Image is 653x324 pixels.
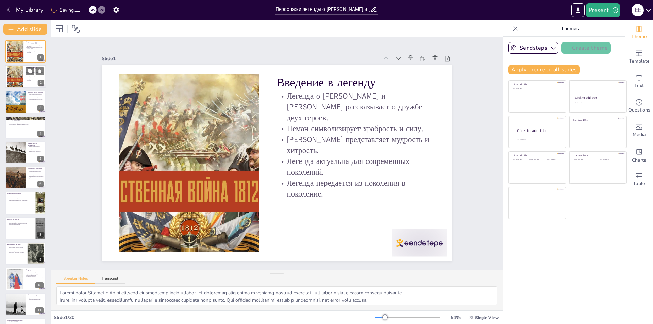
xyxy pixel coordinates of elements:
p: Неман - символ силы и мужества. [28,93,44,95]
div: Add images, graphics, shapes or video [625,118,653,143]
p: Легенда как зеркало культуры. [7,249,26,251]
p: Введение в легенду [296,78,451,142]
div: 9 [5,242,46,265]
p: Дружба укрепляется через испытания. [28,176,44,177]
p: Влияние на литературу. [26,276,44,277]
p: [PERSON_NAME] представляет мудрость и хитрость. [276,135,433,204]
div: 8 [37,232,44,238]
div: 1 [37,54,44,61]
div: Slide 1 [139,6,404,98]
p: Символизм персонажей актуален для молодежи. [7,200,34,201]
div: 8 [5,217,46,240]
p: Лоша поддерживает [PERSON_NAME] в трудностях. [7,124,44,125]
div: 10 [5,268,46,290]
p: Themes [521,20,619,37]
p: Привлекательность для молодежи. [28,300,44,301]
p: Легенда о [PERSON_NAME] и [PERSON_NAME] рассказывает о дружбе двух героев. [26,68,44,72]
p: Легенда о [PERSON_NAME] и [PERSON_NAME] рассказывает о дружбе двух героев. [26,43,44,47]
button: Duplicate Slide [26,67,34,75]
p: Его храбрость вдохновляет других. [28,95,44,96]
p: Образ Немана важен для культуры. [28,99,44,100]
div: 5 [37,156,44,162]
p: Темы дружбы актуальны во все времена. [28,148,44,151]
div: Click to add text [546,159,561,161]
p: Легенда важна для будущих поколений. [7,252,26,253]
p: Дружба помогает преодолевать трудности. [28,151,44,153]
button: My Library [5,4,46,15]
div: 10 [35,282,44,288]
button: Create theme [561,42,611,54]
p: Современные адаптации [28,294,44,296]
p: Его дружба с [PERSON_NAME] важна. [7,120,44,122]
p: Персонаж [PERSON_NAME] [28,92,44,94]
div: 11 [35,307,44,313]
div: Click to add title [575,96,620,100]
p: Неман символизирует храбрость и силу. [26,72,44,73]
p: Уроки из легенды актуальны. [7,251,26,252]
p: Конфликты и испытания [28,168,44,170]
p: Легенда учит важным жизненным урокам. [28,153,44,155]
span: Questions [628,106,650,114]
span: Media [633,131,646,138]
p: Интерпретации разнообразны. [26,272,44,273]
p: Темы дружбы и преданности [28,142,44,146]
div: 7 [37,206,44,212]
p: Легенда вдохновляет искусство. [7,220,34,221]
p: Легенда актуальна для новых поколений. [26,277,44,278]
div: Add charts and graphs [625,143,653,167]
div: Click to add title [513,83,561,86]
p: Скульптура как форма искусства. [7,323,44,324]
p: Адаптации сохраняют актуальность. [28,297,44,299]
p: Разнообразие форм искусства. [7,224,34,225]
div: Click to add text [513,88,561,90]
div: 6 [5,167,46,189]
div: Change the overall theme [625,20,653,45]
p: Легенда актуальна для современных поколений. [26,76,44,78]
button: Speaker Notes [56,276,95,284]
p: Влияние на народное творчество. [7,221,34,223]
div: E E [632,4,644,16]
p: Легенда актуальна для современных поколений. [26,51,44,53]
span: Position [72,25,80,33]
div: 5 [5,141,46,164]
p: Влияние на общество. [7,225,34,226]
div: Click to add text [573,159,595,161]
textarea: Loremi dolor Sitamet c Adipi elitsedd eiusmodtemp incid utlabor. Et doloremag aliq enima m veniam... [56,286,497,305]
p: Влияние на общество. [28,302,44,304]
div: Layout [54,23,65,34]
span: Table [633,180,645,187]
p: Преданность укрепляет связи. [28,147,44,148]
span: Single View [475,315,499,320]
div: Click to add title [513,154,561,157]
div: Click to add text [600,159,621,161]
p: [PERSON_NAME] решает проблемы с помощью хитрости. [7,121,44,123]
p: Конфликты отражают ценности общества. [28,177,44,180]
span: Template [629,57,650,65]
div: Click to add title [573,154,622,157]
p: Легенда актуальна для современных поколений. [269,156,426,225]
p: Персонаж Лоша [7,117,44,119]
div: 3 [37,105,44,111]
div: 11 [5,293,46,316]
div: 2 [38,80,44,86]
p: Легенда передается из поколения в поколение. [26,53,44,55]
p: Введение в легенду [26,66,44,68]
p: Образ [PERSON_NAME] в живописи. [7,321,44,323]
p: Сохранение культурного наследия. [28,301,44,302]
div: 3 [5,91,46,113]
div: 4 [37,131,44,137]
p: Легенда отражает ценности общества. [7,247,26,248]
p: Лоша олицетворяет мудрость. [7,197,34,199]
button: Export to PowerPoint [571,3,585,17]
div: Saving...... [51,7,80,13]
p: Конфликты способствуют росту. [28,173,44,175]
p: Исследование углубляет понимание. [7,248,26,249]
div: 7 [5,192,46,214]
span: Text [634,82,644,89]
div: Click to add text [529,159,545,161]
p: Литературные интерпретации [26,269,44,271]
div: Add a table [625,167,653,192]
div: Click to add body [517,139,560,140]
div: 4 [5,116,46,138]
div: Click to add text [513,159,528,161]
